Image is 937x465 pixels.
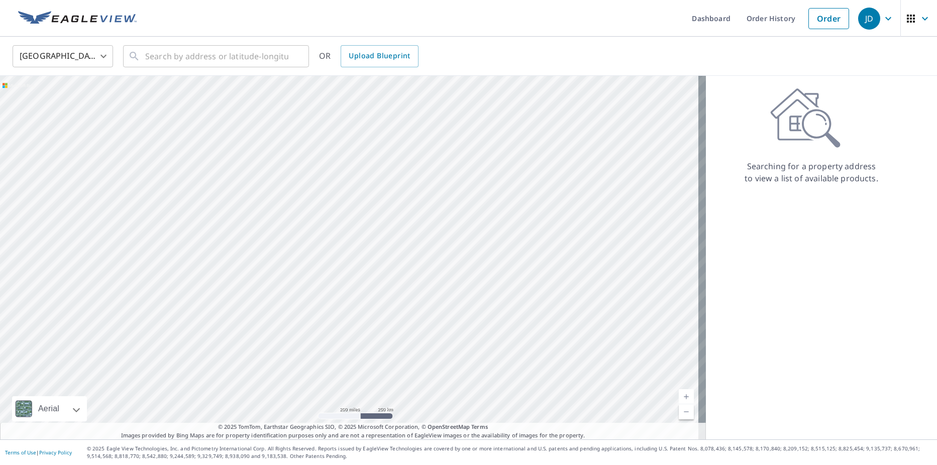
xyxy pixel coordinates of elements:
div: [GEOGRAPHIC_DATA] [13,42,113,70]
div: Aerial [12,396,87,421]
a: Upload Blueprint [341,45,418,67]
p: Searching for a property address to view a list of available products. [744,160,879,184]
span: Upload Blueprint [349,50,410,62]
span: © 2025 TomTom, Earthstar Geographics SIO, © 2025 Microsoft Corporation, © [218,423,488,431]
a: Terms [471,423,488,430]
a: Terms of Use [5,449,36,456]
a: Privacy Policy [39,449,72,456]
div: OR [319,45,419,67]
div: Aerial [35,396,62,421]
a: Current Level 5, Zoom Out [679,404,694,419]
img: EV Logo [18,11,137,26]
a: Order [808,8,849,29]
a: OpenStreetMap [428,423,470,430]
p: | [5,449,72,455]
a: Current Level 5, Zoom In [679,389,694,404]
div: JD [858,8,880,30]
p: © 2025 Eagle View Technologies, Inc. and Pictometry International Corp. All Rights Reserved. Repo... [87,445,932,460]
input: Search by address or latitude-longitude [145,42,288,70]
